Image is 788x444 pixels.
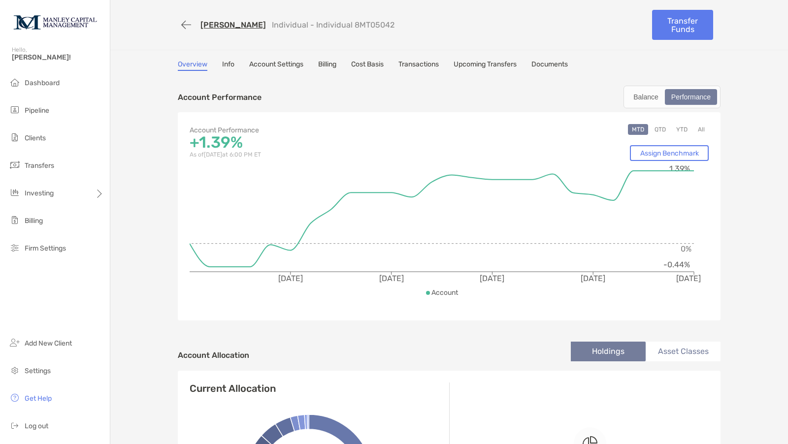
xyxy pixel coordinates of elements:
[12,53,104,62] span: [PERSON_NAME]!
[672,124,691,135] button: YTD
[25,134,46,142] span: Clients
[272,20,394,30] p: Individual - Individual 8MT05042
[178,60,207,71] a: Overview
[652,10,713,40] a: Transfer Funds
[646,342,721,361] li: Asset Classes
[12,4,98,39] img: Zoe Logo
[624,86,721,108] div: segmented control
[651,124,670,135] button: QTD
[9,76,21,88] img: dashboard icon
[190,124,449,136] p: Account Performance
[25,339,72,348] span: Add New Client
[9,214,21,226] img: billing icon
[9,242,21,254] img: firm-settings icon
[581,274,605,283] tspan: [DATE]
[628,124,648,135] button: MTD
[9,159,21,171] img: transfers icon
[9,187,21,198] img: investing icon
[454,60,517,71] a: Upcoming Transfers
[9,131,21,143] img: clients icon
[25,106,49,115] span: Pipeline
[25,79,60,87] span: Dashboard
[222,60,234,71] a: Info
[9,392,21,404] img: get-help icon
[9,419,21,431] img: logout icon
[25,394,52,403] span: Get Help
[666,90,716,104] div: Performance
[318,60,336,71] a: Billing
[398,60,439,71] a: Transactions
[480,274,504,283] tspan: [DATE]
[190,136,449,149] p: +1.39%
[571,342,646,361] li: Holdings
[669,164,690,173] tspan: 1.39%
[628,90,664,104] div: Balance
[676,274,701,283] tspan: [DATE]
[190,149,449,161] p: As of [DATE] at 6:00 PM ET
[25,244,66,253] span: Firm Settings
[663,260,690,269] tspan: -0.44%
[351,60,384,71] a: Cost Basis
[681,244,691,254] tspan: 0%
[249,60,303,71] a: Account Settings
[694,124,709,135] button: All
[178,350,249,360] h4: Account Allocation
[531,60,568,71] a: Documents
[9,104,21,116] img: pipeline icon
[278,274,303,283] tspan: [DATE]
[25,422,48,430] span: Log out
[25,189,54,197] span: Investing
[379,274,404,283] tspan: [DATE]
[190,382,276,394] h4: Current Allocation
[25,367,51,375] span: Settings
[9,337,21,349] img: add_new_client icon
[25,217,43,225] span: Billing
[9,364,21,376] img: settings icon
[431,286,458,299] p: Account
[630,145,709,161] a: Assign Benchmark
[200,20,266,30] a: [PERSON_NAME]
[25,161,54,170] span: Transfers
[178,91,262,103] p: Account Performance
